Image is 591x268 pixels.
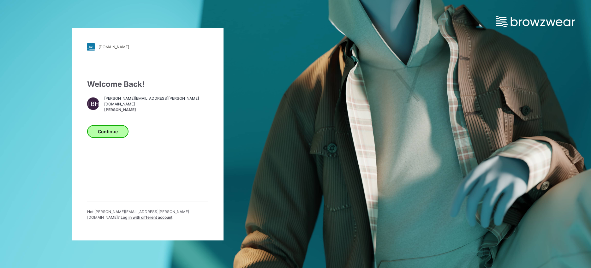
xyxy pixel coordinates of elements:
[87,97,99,110] div: TBH
[121,215,172,219] span: Log in with different account
[87,78,208,90] div: Welcome Back!
[87,43,95,51] img: stylezone-logo.562084cfcfab977791bfbf7441f1a819.svg
[104,96,208,107] span: [PERSON_NAME][EMAIL_ADDRESS][PERSON_NAME][DOMAIN_NAME]
[87,209,208,220] p: Not [PERSON_NAME][EMAIL_ADDRESS][PERSON_NAME][DOMAIN_NAME] ?
[98,45,129,49] div: [DOMAIN_NAME]
[87,43,208,51] a: [DOMAIN_NAME]
[496,16,575,27] img: browzwear-logo.e42bd6dac1945053ebaf764b6aa21510.svg
[87,125,128,138] button: Continue
[104,107,208,113] span: [PERSON_NAME]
